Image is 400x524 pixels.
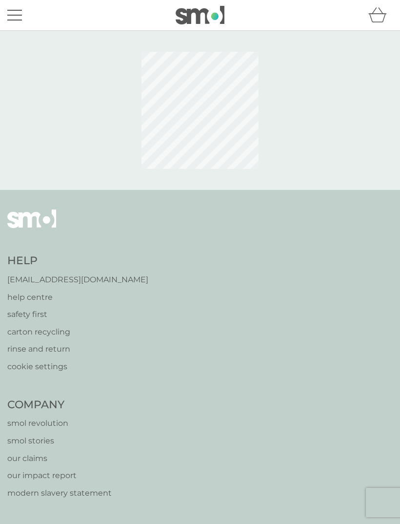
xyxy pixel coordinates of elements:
h4: Help [7,253,148,269]
a: rinse and return [7,343,148,356]
a: modern slavery statement [7,487,112,500]
a: carton recycling [7,326,148,338]
a: [EMAIL_ADDRESS][DOMAIN_NAME] [7,273,148,286]
a: cookie settings [7,360,148,373]
a: safety first [7,308,148,321]
a: smol revolution [7,417,112,430]
a: smol stories [7,435,112,447]
div: basket [368,5,393,25]
a: our impact report [7,469,112,482]
img: smol [7,210,56,243]
img: smol [176,6,224,24]
h4: Company [7,398,112,413]
a: our claims [7,452,112,465]
button: menu [7,6,22,24]
a: help centre [7,291,148,304]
